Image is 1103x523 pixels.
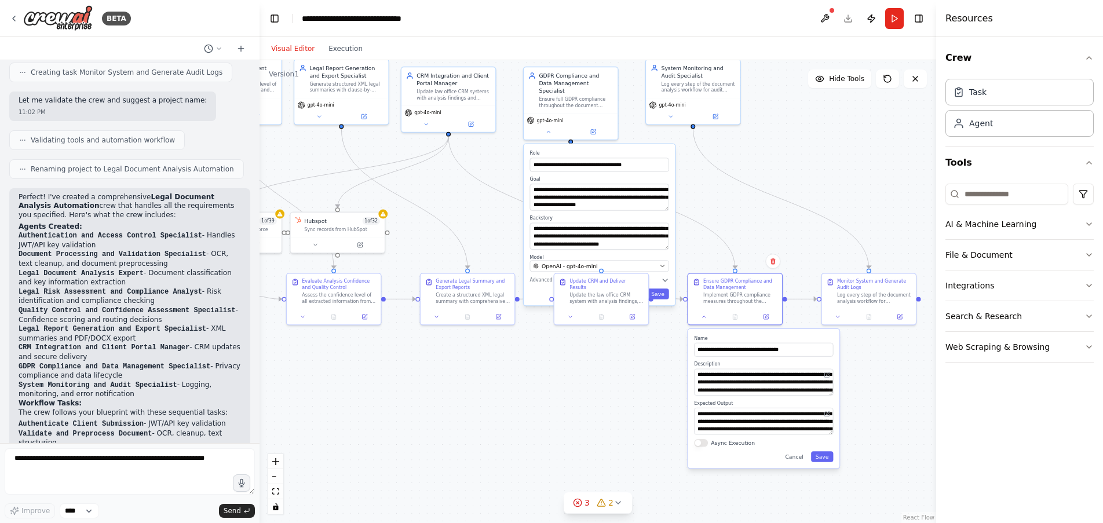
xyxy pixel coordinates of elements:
[530,215,669,221] label: Backstory
[342,112,386,121] button: Open in side panel
[31,68,222,77] span: Creating task Monitor System and Generate Audit Logs
[203,57,277,80] div: Quality Control and Confidence Assessment Specialist
[19,362,241,381] li: - Privacy compliance and data lifecycle
[903,514,934,521] a: React Flow attribution
[451,312,484,321] button: No output available
[530,277,572,283] span: Advanced Options
[338,129,472,268] g: Edge from 1dbc30e5-a712-43b7-8626-c83a7c381f64 to a6a2a89b-3b57-413a-a00b-16486d3cefcb
[19,306,235,314] code: Quality Control and Confidence Assessment Specialist
[886,312,912,321] button: Open in side panel
[694,361,833,368] label: Description
[853,312,885,321] button: No output available
[31,164,234,174] span: Renaming project to Legal Document Analysis Automation
[304,217,327,225] div: Hubspot
[703,278,777,290] div: Ensure GDPR Compliance and Data Management
[417,89,491,101] div: Update law office CRM systems with analysis findings and manage secure client portal delivery of ...
[286,273,382,325] div: Evaluate Analysis Confidence and Quality ControlAssess the confidence level of all extracted info...
[235,240,279,250] button: Open in side panel
[19,231,241,250] li: - Handles JWT/API key validation
[19,325,206,333] code: Legal Report Generation and Export Specialist
[829,74,864,83] span: Hide Tools
[694,400,833,407] label: Expected Output
[837,278,911,290] div: Monitor System and Generate Audit Logs
[811,451,834,462] button: Save
[23,5,93,31] img: Logo
[268,454,283,514] div: React Flow controls
[19,419,241,429] li: - JWT/API key validation
[703,292,777,304] div: Implement GDPR compliance measures throughout the document analysis process, including data proce...
[302,13,432,24] nav: breadcrumb
[334,137,452,208] g: Edge from df63828d-3745-4696-9bb1-480bff36a363 to 9bceb46f-3829-477b-aa1e-3d861f2f64b4
[19,324,241,343] li: - XML summaries and PDF/DOCX export
[19,250,206,258] code: Document Processing and Validation Specialist
[232,42,250,56] button: Start a new chat
[694,112,737,121] button: Open in side panel
[231,129,338,268] g: Edge from a02835d4-43fb-4c37-ba19-f9af8628f0ef to 972be9f1-7228-4f20-a9d7-1747f04b245d
[837,292,911,304] div: Log every step of the document analysis workflow for comprehensive audit trail and monitor system...
[295,217,301,224] img: HubSpot
[945,179,1094,372] div: Tools
[536,118,563,124] span: gpt-4o-mini
[19,306,241,324] li: - Confidence scoring and routing decisions
[19,193,214,210] strong: Legal Document Analysis Automation
[19,193,241,220] p: Perfect! I've created a comprehensive crew that handles all the requirements you specified. Here'...
[969,118,993,129] div: Agent
[231,137,452,208] g: Edge from df63828d-3745-4696-9bb1-480bff36a363 to 70c72418-055d-40f8-b21e-eb2b6e397169
[945,240,1094,270] button: File & Document
[689,129,873,268] g: Edge from 17a8c696-d6f6-41cc-8089-3795718a5de9 to db38f3f5-3a43-4dee-a8bf-66be3966cd8f
[414,109,441,116] span: gpt-4o-mini
[662,64,736,79] div: System Monitoring and Audit Specialist
[310,64,384,79] div: Legal Report Generation and Export Specialist
[436,292,510,304] div: Create a structured XML legal summary with comprehensive clause-by-clause analysis based on all e...
[302,278,376,290] div: Evaluate Analysis Confidence and Quality Control
[310,81,384,93] div: Generate structured XML legal summaries with clause-by-clause analysis and export annotated repor...
[259,217,277,225] span: Number of enabled actions
[787,295,817,303] g: Edge from 9729ad6f-dece-4c3b-9cce-589b2a3e8f45 to db38f3f5-3a43-4dee-a8bf-66be3966cd8f
[449,120,492,129] button: Open in side panel
[19,399,82,407] strong: Workflow Tasks:
[417,72,491,87] div: CRM Integration and Client Portal Manager
[823,409,832,419] button: Open in editor
[444,137,605,269] g: Edge from df63828d-3745-4696-9bb1-480bff36a363 to f5e03777-b56a-44df-8a1d-79b3b8e3895b
[653,292,683,302] g: Edge from f5e03777-b56a-44df-8a1d-79b3b8e3895b to 9729ad6f-dece-4c3b-9cce-589b2a3e8f45
[19,269,241,287] li: - Document classification and key information extraction
[199,42,227,56] button: Switch to previous chat
[662,81,736,93] div: Log every step of the document analysis workflow for audit purposes and monitor system performanc...
[269,70,299,79] div: Version 1
[585,312,618,321] button: No output available
[19,363,210,371] code: GDPR Compliance and Data Management Specialist
[553,273,649,325] div: Update CRM and Deliver ResultsUpdate the law office CRM system with analysis findings, client int...
[694,335,833,342] label: Name
[969,86,987,98] div: Task
[719,312,751,321] button: No output available
[19,408,241,418] p: The crew follows your blueprint with these sequential tasks:
[567,137,739,269] g: Edge from b231e329-f309-4d0c-b1dd-22f3257c065f to 9729ad6f-dece-4c3b-9cce-589b2a3e8f45
[530,254,669,261] label: Model
[530,150,669,156] label: Role
[19,430,152,438] code: Validate and Preprocess Document
[808,70,871,88] button: Hide Tools
[539,72,613,95] div: GDPR Compliance and Data Management Specialist
[201,226,277,233] div: Sync records from Salesforce
[945,74,1094,146] div: Crew
[317,312,350,321] button: No output available
[233,474,250,492] button: Click to speak your automation idea
[19,287,241,306] li: - Risk identification and compliance checking
[520,292,549,302] g: Edge from a6a2a89b-3b57-413a-a00b-16486d3cefcb to f5e03777-b56a-44df-8a1d-79b3b8e3895b
[266,10,283,27] button: Hide left sidebar
[945,270,1094,301] button: Integrations
[268,484,283,499] button: fit view
[352,312,378,321] button: Open in side panel
[19,222,82,231] strong: Agents Created:
[530,260,669,272] button: OpenAI - gpt-4o-mini
[31,136,175,145] span: Validating tools and automation workflow
[401,67,496,133] div: CRM Integration and Client Portal ManagerUpdate law office CRM systems with analysis findings and...
[19,343,189,352] code: CRM Integration and Client Portal Manager
[322,42,370,56] button: Execution
[19,250,241,268] li: - OCR, text cleanup, and document preprocessing
[585,497,590,509] span: 3
[19,288,202,296] code: Legal Risk Assessment and Compliance Analyst
[523,67,619,140] div: GDPR Compliance and Data Management SpecialistEnsure full GDPR compliance throughout the document...
[294,59,389,125] div: Legal Report Generation and Export SpecialistGenerate structured XML legal summaries with clause-...
[823,370,832,379] button: Open in editor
